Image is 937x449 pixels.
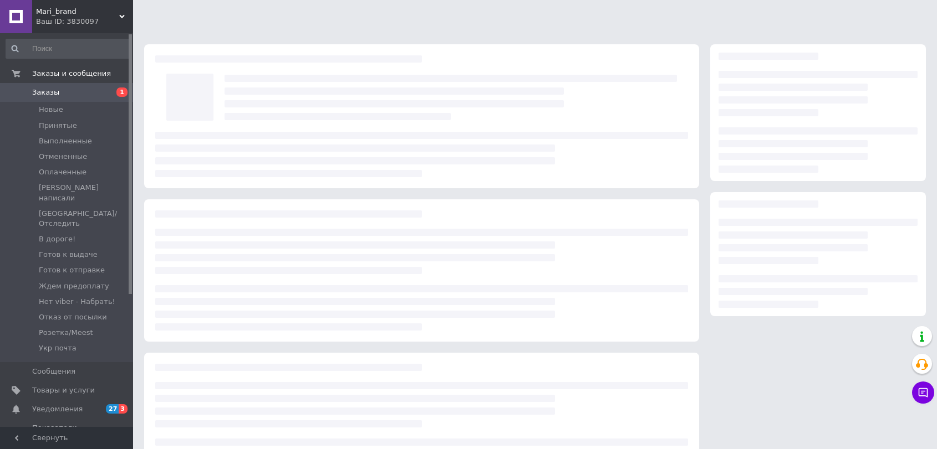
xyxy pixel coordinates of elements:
span: Новые [39,105,63,115]
span: В дороге! [39,234,75,244]
button: Чат с покупателем [912,381,934,404]
span: Сообщения [32,367,75,376]
span: Ждем предоплату [39,281,109,291]
span: Принятые [39,121,77,131]
span: [GEOGRAPHIC_DATA]/ Отследить [39,209,129,229]
span: Товары и услуги [32,385,95,395]
span: Отмененные [39,152,87,162]
span: 27 [106,404,119,414]
span: Готов к отправке [39,265,105,275]
span: Оплаченные [39,167,86,177]
input: Поиск [6,39,130,59]
span: Заказы и сообщения [32,69,111,79]
span: Показатели работы компании [32,423,103,443]
span: 1 [116,87,128,97]
span: Выполненные [39,136,92,146]
span: [PERSON_NAME] написали [39,183,129,203]
div: Ваш ID: 3830097 [36,17,133,27]
span: Заказы [32,87,59,97]
span: Уведомления [32,404,83,414]
span: Отказ от посылки [39,312,107,322]
span: Mari_brand [36,7,119,17]
span: Розетка/Meest [39,328,93,338]
span: Нет viber - Набрать! [39,297,115,307]
span: Готов к выдаче [39,250,98,260]
span: Укр почта [39,343,77,353]
span: 3 [119,404,128,414]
